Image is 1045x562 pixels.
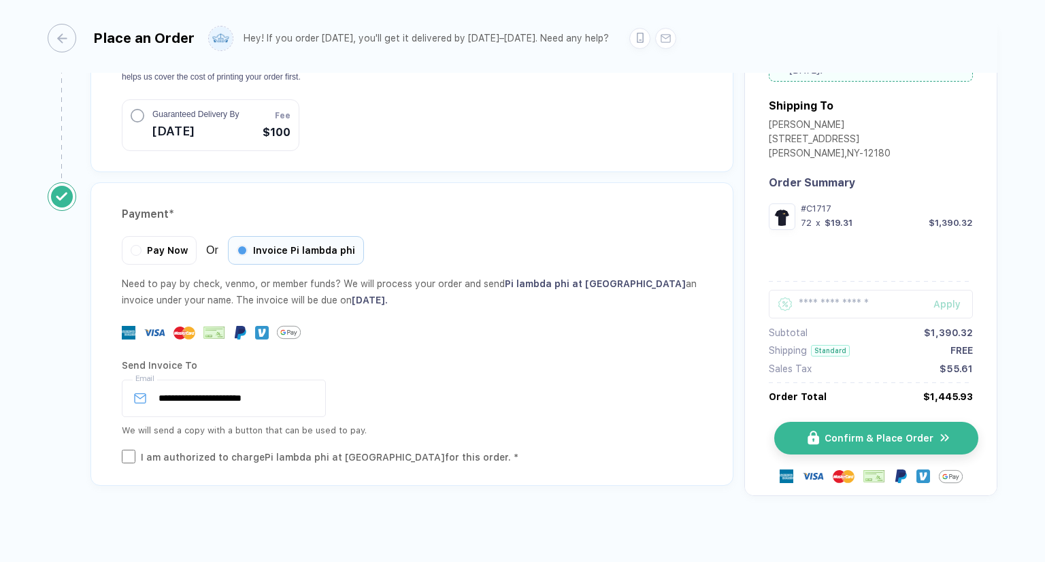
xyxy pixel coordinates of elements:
[811,345,850,357] div: Standard
[147,245,188,256] span: Pay Now
[939,432,951,445] img: icon
[203,326,225,340] img: cheque
[950,346,973,357] div: FREE
[916,290,973,318] button: Apply
[769,327,808,338] div: Subtotal
[263,125,291,141] span: $100
[275,110,291,122] span: Fee
[122,236,197,265] div: Pay Now
[122,354,702,376] div: Send Invoice To
[833,466,855,488] img: master-card
[122,276,702,308] div: Need to pay by check, venmo, or member funds? We will process your order and send an invoice unde...
[801,203,973,214] div: #C1717
[769,133,891,148] div: [STREET_ADDRESS]
[769,119,891,133] div: [PERSON_NAME]
[933,299,973,310] div: Apply
[808,431,819,446] img: icon
[780,470,793,484] img: express
[152,120,239,142] span: [DATE]
[769,363,812,374] div: Sales Tax
[93,30,195,46] div: Place an Order
[825,218,852,228] div: $19.31
[255,326,269,340] img: Venmo
[228,236,364,265] div: Invoice Pi lambda phi
[940,363,973,374] div: $55.61
[814,218,822,228] div: x
[277,320,301,344] img: GPay
[769,391,827,402] div: Order Total
[173,322,195,344] img: master-card
[122,99,299,151] button: Guaranteed Delivery By[DATE]Fee$100
[924,327,973,338] div: $1,390.32
[122,326,135,340] img: express
[233,326,247,340] img: Paypal
[774,422,978,454] button: iconConfirm & Place Ordericon
[253,245,355,256] span: Invoice Pi lambda phi
[939,465,963,489] img: GPay
[122,203,702,225] div: Payment
[244,33,609,44] div: Hey! If you order [DATE], you'll get it delivered by [DATE]–[DATE]. Need any help?
[122,236,364,265] div: Or
[802,466,824,488] img: visa
[352,295,388,305] span: [DATE] .
[152,108,239,120] span: Guaranteed Delivery By
[769,148,891,162] div: [PERSON_NAME] , NY - 12180
[505,278,686,289] span: Pi lambda phi at [GEOGRAPHIC_DATA]
[929,218,973,228] div: $1,390.32
[923,391,973,402] div: $1,445.93
[209,27,233,50] img: user profile
[772,207,792,227] img: ad4fa36d-205e-4d5b-a2b2-8b9f817e2d4b_nt_front_1754618979175.jpg
[801,218,812,228] div: 72
[916,470,930,484] img: Venmo
[122,423,702,439] div: We will send a copy with a button that can be used to pay.
[769,99,833,112] div: Shipping To
[769,176,973,189] div: Order Summary
[863,470,885,484] img: cheque
[769,346,807,357] div: Shipping
[144,322,165,344] img: visa
[141,450,518,465] div: I am authorized to charge Pi lambda phi at [GEOGRAPHIC_DATA] for this order. *
[894,470,908,484] img: Paypal
[825,433,933,444] span: Confirm & Place Order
